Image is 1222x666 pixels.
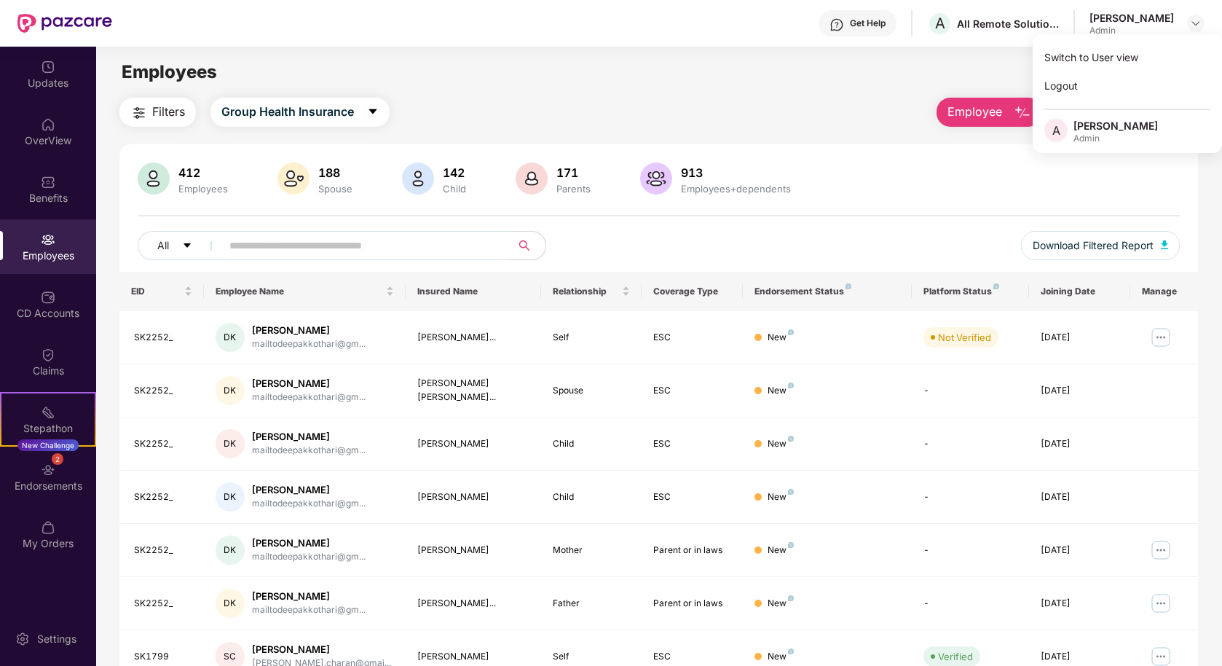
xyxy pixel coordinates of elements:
[17,439,79,451] div: New Challenge
[947,103,1002,121] span: Employee
[41,60,55,74] img: svg+xml;base64,PHN2ZyBpZD0iVXBkYXRlZCIgeG1sbnM9Imh0dHA6Ly93d3cudzMub3JnLzIwMDAvc3ZnIiB3aWR0aD0iMj...
[938,649,973,664] div: Verified
[417,650,529,664] div: [PERSON_NAME]
[138,231,226,260] button: Allcaret-down
[912,364,1030,418] td: -
[33,632,81,646] div: Settings
[216,589,245,618] div: DK
[653,331,731,345] div: ESC
[252,603,366,617] div: mailtodeepakkothari@gm...
[134,544,192,557] div: SK2252_
[510,231,546,260] button: search
[1089,25,1174,36] div: Admin
[221,103,354,121] span: Group Health Insurance
[653,490,731,504] div: ESC
[829,17,844,32] img: svg+xml;base64,PHN2ZyBpZD0iSGVscC0zMngzMiIgeG1sbnM9Imh0dHA6Ly93d3cudzMub3JnLzIwMDAvc3ZnIiB3aWR0aD...
[134,437,192,451] div: SK2252_
[252,337,366,351] div: mailtodeepakkothari@gm...
[176,165,231,180] div: 412
[553,165,594,180] div: 171
[1089,11,1174,25] div: [PERSON_NAME]
[768,597,794,611] div: New
[938,330,991,345] div: Not Verified
[41,232,55,247] img: svg+xml;base64,PHN2ZyBpZD0iRW1wbG95ZWVzIiB4bWxucz0iaHR0cDovL3d3dy53My5vcmcvMjAwMC9zdmciIHdpZHRoPS...
[1041,544,1119,557] div: [DATE]
[119,272,204,311] th: EID
[152,103,185,121] span: Filters
[993,283,999,289] img: svg+xml;base64,PHN2ZyB4bWxucz0iaHR0cDovL3d3dy53My5vcmcvMjAwMC9zdmciIHdpZHRoPSI4IiBoZWlnaHQ9IjgiIH...
[653,650,731,664] div: ESC
[1041,650,1119,664] div: [DATE]
[1041,490,1119,504] div: [DATE]
[1190,17,1202,29] img: svg+xml;base64,PHN2ZyBpZD0iRHJvcGRvd24tMzJ4MzIiIHhtbG5zPSJodHRwOi8vd3d3LnczLm9yZy8yMDAwL3N2ZyIgd2...
[553,183,594,195] div: Parents
[912,471,1030,524] td: -
[553,597,631,611] div: Father
[850,17,886,29] div: Get Help
[1073,133,1158,144] div: Admin
[553,331,631,345] div: Self
[553,437,631,451] div: Child
[516,162,548,195] img: svg+xml;base64,PHN2ZyB4bWxucz0iaHR0cDovL3d3dy53My5vcmcvMjAwMC9zdmciIHhtbG5zOnhsaW5rPSJodHRwOi8vd3...
[768,384,794,398] div: New
[315,183,355,195] div: Spouse
[1149,326,1172,349] img: manageButton
[417,544,529,557] div: [PERSON_NAME]
[134,490,192,504] div: SK2252_
[1,421,95,436] div: Stepathon
[417,377,529,404] div: [PERSON_NAME] [PERSON_NAME]...
[678,165,794,180] div: 913
[553,286,620,297] span: Relationship
[754,286,899,297] div: Endorsement Status
[252,550,366,564] div: mailtodeepakkothari@gm...
[653,437,731,451] div: ESC
[937,98,1042,127] button: Employee
[134,650,192,664] div: SK1799
[642,272,743,311] th: Coverage Type
[1052,122,1060,139] span: A
[1149,592,1172,615] img: manageButton
[210,98,390,127] button: Group Health Insurancecaret-down
[417,490,529,504] div: [PERSON_NAME]
[252,444,366,458] div: mailtodeepakkothari@gm...
[417,437,529,451] div: [PERSON_NAME]
[417,597,529,611] div: [PERSON_NAME]...
[510,240,538,251] span: search
[402,162,434,195] img: svg+xml;base64,PHN2ZyB4bWxucz0iaHR0cDovL3d3dy53My5vcmcvMjAwMC9zdmciIHhtbG5zOnhsaW5rPSJodHRwOi8vd3...
[1033,238,1154,254] span: Download Filtered Report
[653,597,731,611] div: Parent or in laws
[1029,272,1130,311] th: Joining Date
[912,524,1030,577] td: -
[157,238,169,254] span: All
[788,329,794,335] img: svg+xml;base64,PHN2ZyB4bWxucz0iaHR0cDovL3d3dy53My5vcmcvMjAwMC9zdmciIHdpZHRoPSI4IiBoZWlnaHQ9IjgiIH...
[1149,538,1172,562] img: manageButton
[252,643,391,657] div: [PERSON_NAME]
[553,544,631,557] div: Mother
[788,649,794,654] img: svg+xml;base64,PHN2ZyB4bWxucz0iaHR0cDovL3d3dy53My5vcmcvMjAwMC9zdmciIHdpZHRoPSI4IiBoZWlnaHQ9IjgiIH...
[768,490,794,504] div: New
[41,290,55,305] img: svg+xml;base64,PHN2ZyBpZD0iQ0RfQWNjb3VudHMiIGRhdGEtbmFtZT0iQ0QgQWNjb3VudHMiIHhtbG5zPSJodHRwOi8vd3...
[216,323,245,352] div: DK
[541,272,642,311] th: Relationship
[138,162,170,195] img: svg+xml;base64,PHN2ZyB4bWxucz0iaHR0cDovL3d3dy53My5vcmcvMjAwMC9zdmciIHhtbG5zOnhsaW5rPSJodHRwOi8vd3...
[41,348,55,362] img: svg+xml;base64,PHN2ZyBpZD0iQ2xhaW0iIHhtbG5zPSJodHRwOi8vd3d3LnczLm9yZy8yMDAwL3N2ZyIgd2lkdGg9IjIwIi...
[41,405,55,420] img: svg+xml;base64,PHN2ZyB4bWxucz0iaHR0cDovL3d3dy53My5vcmcvMjAwMC9zdmciIHdpZHRoPSIyMSIgaGVpZ2h0PSIyMC...
[252,536,366,550] div: [PERSON_NAME]
[252,324,366,337] div: [PERSON_NAME]
[1021,231,1180,260] button: Download Filtered Report
[315,165,355,180] div: 188
[768,331,794,345] div: New
[216,429,245,458] div: DK
[134,384,192,398] div: SK2252_
[130,104,148,122] img: svg+xml;base64,PHN2ZyB4bWxucz0iaHR0cDovL3d3dy53My5vcmcvMjAwMC9zdmciIHdpZHRoPSIyNCIgaGVpZ2h0PSIyNC...
[957,17,1059,31] div: All Remote Solutions Private Limited
[216,286,384,297] span: Employee Name
[216,536,245,565] div: DK
[134,331,192,345] div: SK2252_
[52,453,63,465] div: 2
[134,597,192,611] div: SK2252_
[41,175,55,189] img: svg+xml;base64,PHN2ZyBpZD0iQmVuZWZpdHMiIHhtbG5zPSJodHRwOi8vd3d3LnczLm9yZy8yMDAwL3N2ZyIgd2lkdGg9Ij...
[182,240,192,252] span: caret-down
[788,595,794,601] img: svg+xml;base64,PHN2ZyB4bWxucz0iaHR0cDovL3d3dy53My5vcmcvMjAwMC9zdmciIHdpZHRoPSI4IiBoZWlnaHQ9IjgiIH...
[119,98,196,127] button: Filters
